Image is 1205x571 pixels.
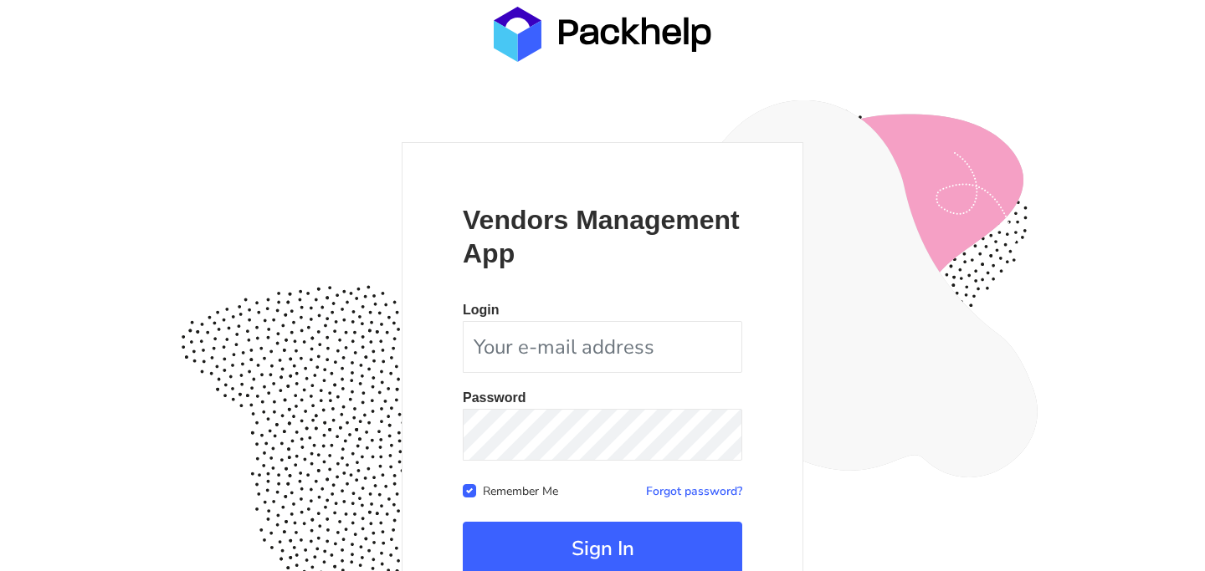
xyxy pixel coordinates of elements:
p: Login [463,303,742,317]
p: Vendors Management App [463,203,742,270]
input: Your e-mail address [463,321,742,373]
label: Remember Me [483,481,558,499]
p: Password [463,391,742,405]
a: Forgot password? [646,483,742,499]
